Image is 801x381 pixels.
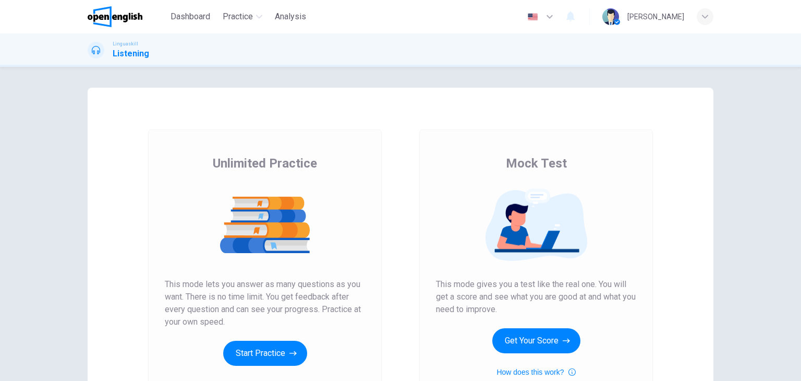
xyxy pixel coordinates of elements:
[271,7,310,26] button: Analysis
[113,47,149,60] h1: Listening
[496,366,575,378] button: How does this work?
[219,7,266,26] button: Practice
[113,40,138,47] span: Linguaskill
[213,155,317,172] span: Unlimited Practice
[506,155,567,172] span: Mock Test
[275,10,306,23] span: Analysis
[165,278,365,328] span: This mode lets you answer as many questions as you want. There is no time limit. You get feedback...
[223,10,253,23] span: Practice
[526,13,539,21] img: en
[223,341,307,366] button: Start Practice
[436,278,636,316] span: This mode gives you a test like the real one. You will get a score and see what you are good at a...
[88,6,142,27] img: OpenEnglish logo
[492,328,580,353] button: Get Your Score
[166,7,214,26] button: Dashboard
[627,10,684,23] div: [PERSON_NAME]
[602,8,619,25] img: Profile picture
[88,6,166,27] a: OpenEnglish logo
[171,10,210,23] span: Dashboard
